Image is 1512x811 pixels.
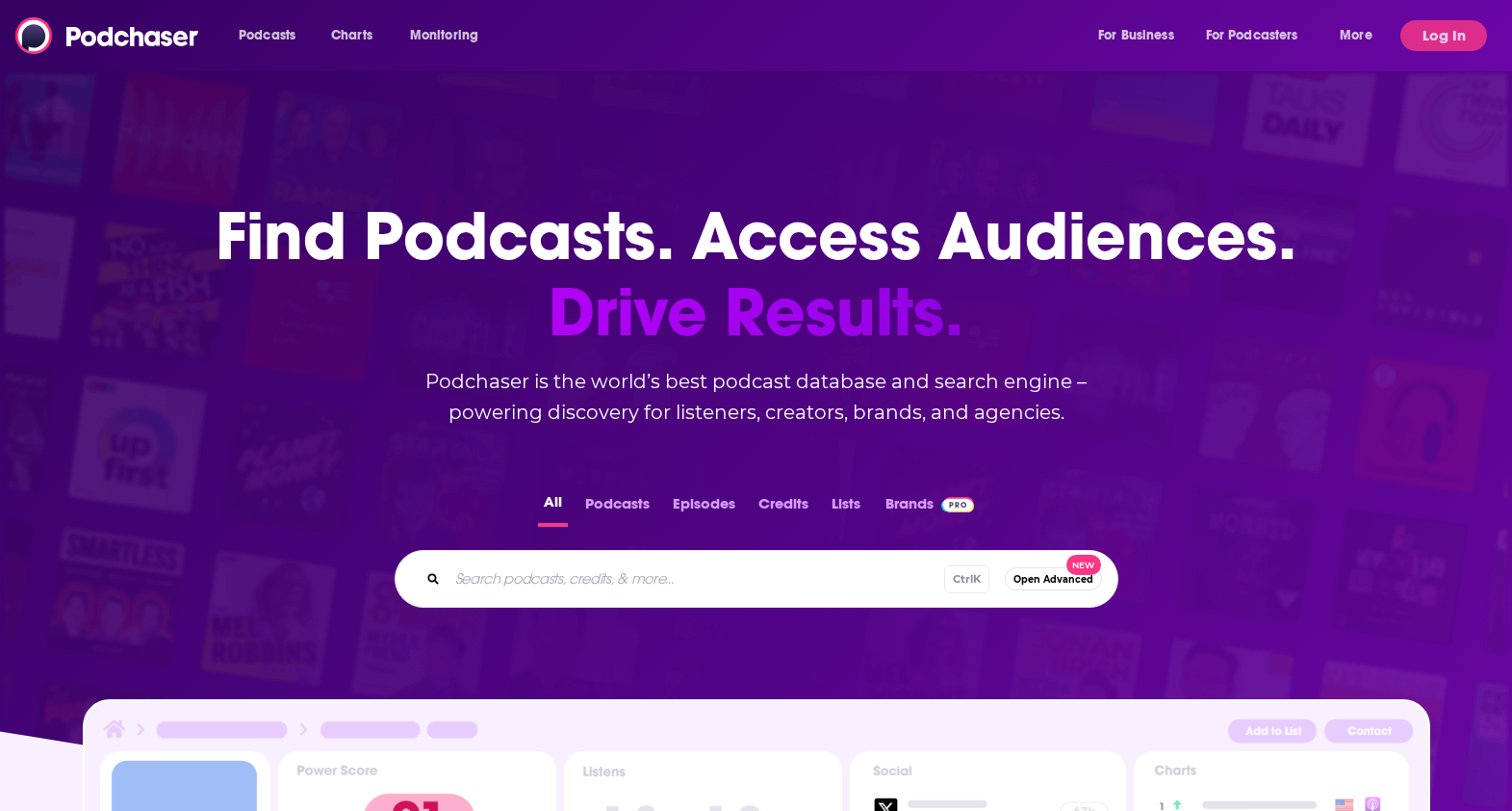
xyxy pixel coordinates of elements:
span: Podcasts [239,22,295,49]
span: Open Advanced [1013,574,1093,585]
span: For Business [1098,22,1174,49]
button: Podcasts [579,489,655,527]
a: Charts [319,20,384,51]
button: open menu [1193,20,1326,51]
button: open menu [397,20,503,51]
img: Podchaser - Follow, Share and Rate Podcasts [15,17,200,54]
input: Search podcasts, credits, & more... [448,563,944,594]
h2: Podchaser is the world’s best podcast database and search engine – powering discovery for listene... [372,366,1141,428]
button: open menu [1085,20,1198,51]
span: Charts [331,22,372,49]
img: Podchaser Pro [941,497,975,512]
div: Search podcasts, credits, & more... [395,550,1118,608]
span: Monitoring [410,22,478,49]
span: Drive Results. [216,275,1296,351]
span: New [1066,555,1101,575]
button: Episodes [667,489,741,527]
span: More [1340,22,1372,49]
img: Podcast Insights Header [100,717,1413,750]
h1: Find Podcasts. Access Audiences. [216,198,1296,351]
button: Credits [753,489,814,527]
span: podcast sponsors and advertiser tracking [102,582,1411,734]
span: For Podcasters [1206,22,1298,49]
button: open menu [1326,20,1397,51]
button: Open AdvancedNew [1005,567,1102,590]
button: All [538,489,568,527]
button: Lists [826,489,866,527]
button: Log In [1400,20,1487,51]
a: BrandsPodchaser Pro [885,489,975,527]
button: open menu [225,20,320,51]
span: Ctrl K [944,565,989,593]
